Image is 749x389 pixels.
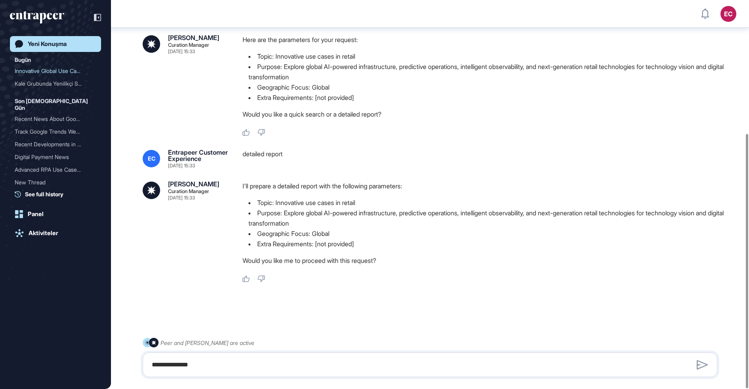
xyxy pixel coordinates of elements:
li: Purpose: Explore global AI-powered infrastructure, predictive operations, intelligent observabili... [243,61,724,82]
div: Innovative Global Use Cases in Retail Technology Focused on AI and Automation [15,65,96,77]
div: Curation Manager [168,189,209,194]
div: New Thread [15,176,96,189]
li: Geographic Focus: Global [243,228,724,239]
div: Kale Grubunda Yenilikçi Seramik Sektörü Kullanım Senaryoları [15,77,96,90]
li: Topic: Innovative use cases in retail [243,197,724,208]
li: Extra Requirements: [not provided] [243,239,724,249]
div: New Thread [15,176,90,189]
div: Entrapeer Customer Experience [168,149,230,162]
div: Curation Manager [168,42,209,48]
div: Track Google Trends Websi... [15,125,90,138]
li: Topic: Innovative use cases in retail [243,51,724,61]
div: Kale Grubunda Yenilikçi S... [15,77,90,90]
div: Recent News About Google ... [15,113,90,125]
p: Would you like a quick search or a detailed report? [243,109,724,119]
div: [PERSON_NAME] [168,181,219,187]
li: Purpose: Explore global AI-powered infrastructure, predictive operations, intelligent observabili... [243,208,724,228]
span: See full history [25,190,63,198]
li: Geographic Focus: Global [243,82,724,92]
div: Aktiviteler [29,230,58,237]
div: Advanced RPA Use Cases in FinTech: Enhancing End-to-End Loan Processing with Document Classificat... [15,163,96,176]
div: [PERSON_NAME] [168,34,219,41]
div: Digital Payment News [15,151,90,163]
div: Panel [28,211,44,218]
div: [DATE] 15:33 [168,163,195,168]
div: Peer and [PERSON_NAME] are active [160,338,254,348]
div: detailed report [243,149,724,168]
p: Would you like me to proceed with this request? [243,255,724,266]
div: entrapeer-logo [10,11,64,24]
a: Yeni Konuşma [10,36,101,52]
div: Advanced RPA Use Cases in... [15,163,90,176]
div: Yeni Konuşma [28,40,67,48]
li: Extra Requirements: [not provided] [243,92,724,103]
div: Recent Developments in Google Trends Data Visualization [15,138,96,151]
a: Panel [10,206,101,222]
div: Digital Payment News [15,151,96,163]
div: Bugün [15,55,31,65]
a: Aktiviteler [10,225,101,241]
div: Track Google Trends Website [15,125,96,138]
p: I'll prepare a detailed report with the following parameters: [243,181,724,191]
div: [DATE] 15:33 [168,49,195,54]
p: Here are the parameters for your request: [243,34,724,45]
div: Recent News About Google Trends [15,113,96,125]
div: Recent Developments in Go... [15,138,90,151]
div: [DATE] 15:33 [168,195,195,200]
a: See full history [15,190,101,198]
span: EC [148,155,155,162]
div: Son [DEMOGRAPHIC_DATA] Gün [15,96,96,113]
button: EC [720,6,736,22]
div: Innovative Global Use Cas... [15,65,90,77]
